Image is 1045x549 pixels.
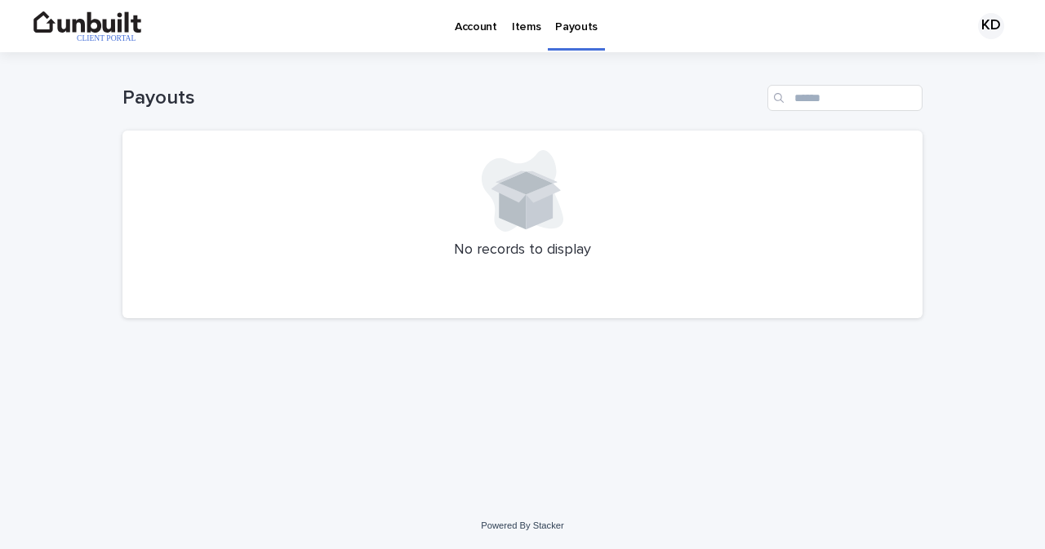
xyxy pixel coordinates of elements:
[978,13,1004,39] div: KD
[122,86,761,110] h1: Payouts
[33,10,144,42] img: 6Gg1DZ9SNfQwBNZn6pXg
[767,85,923,111] input: Search
[481,520,563,530] a: Powered By Stacker
[142,241,903,259] p: No records to display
